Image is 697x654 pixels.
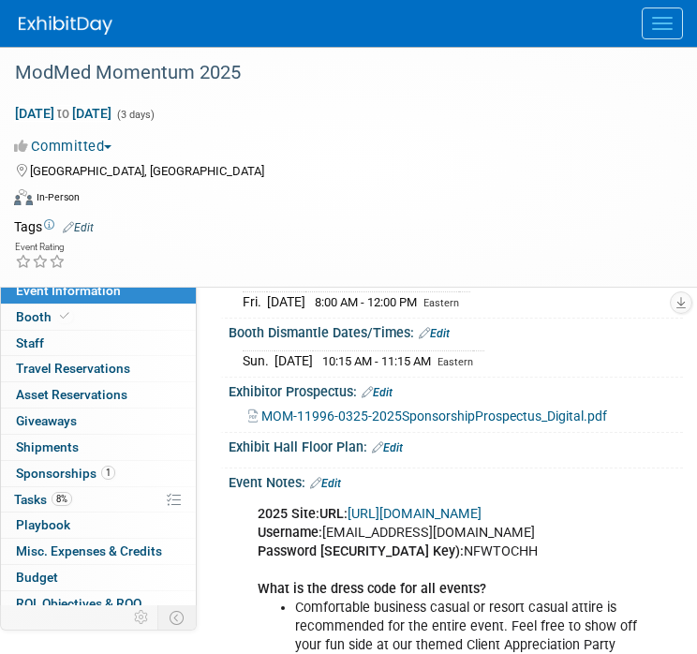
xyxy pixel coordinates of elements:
a: Asset Reservations [1,382,196,408]
i: Booth reservation complete [60,311,69,321]
span: Shipments [16,439,79,454]
span: [GEOGRAPHIC_DATA], [GEOGRAPHIC_DATA] [30,164,264,178]
span: to [54,106,72,121]
td: Personalize Event Tab Strip [126,605,158,630]
button: Committed [14,137,119,156]
a: Edit [310,477,341,490]
b: 2025 Site: [258,506,319,522]
div: Event Format [14,186,660,215]
span: Eastern [423,297,459,309]
b: Username: [258,525,322,541]
span: 1 [101,466,115,480]
span: ROI, Objectives & ROO [16,596,141,611]
a: Giveaways [1,409,196,434]
span: 8:00 AM - 12:00 PM [315,295,417,309]
span: Giveaways [16,413,77,428]
td: [DATE] [274,350,313,370]
div: Event Notes: [229,468,683,493]
span: Sponsorships [16,466,115,481]
span: Event Information [16,283,121,298]
button: Menu [642,7,683,39]
div: Event Rating [15,243,66,252]
a: Tasks8% [1,487,196,513]
span: Asset Reservations [16,387,127,402]
a: Edit [362,386,393,399]
span: Staff [16,335,44,350]
a: [URL][DOMAIN_NAME] [348,506,482,522]
span: Budget [16,570,58,585]
td: Tags [14,217,94,236]
a: ROI, Objectives & ROO [1,591,196,617]
span: Eastern [437,356,473,368]
a: Budget [1,565,196,590]
span: Travel Reservations [16,361,130,376]
a: Edit [419,327,450,340]
a: Travel Reservations [1,356,196,381]
a: Edit [372,441,403,454]
div: Booth Dismantle Dates/Times: [229,319,683,343]
a: Misc. Expenses & Credits [1,539,196,564]
td: [DATE] [267,291,305,311]
div: Exhibitor Prospectus: [229,378,683,402]
td: Toggle Event Tabs [158,605,197,630]
div: In-Person [36,190,80,204]
span: (3 days) [115,109,155,121]
b: URL: [319,506,348,522]
a: Sponsorships1 [1,461,196,486]
td: Sun. [243,350,274,370]
a: Event Information [1,278,196,304]
a: Shipments [1,435,196,460]
a: MOM-11996-0325-2025SponsorshipProspectus_Digital.pdf [248,409,607,424]
a: Playbook [1,513,196,538]
span: Booth [16,309,73,324]
span: Misc. Expenses & Credits [16,543,162,558]
span: [DATE] [DATE] [14,105,112,122]
span: Tasks [14,492,72,507]
a: Booth [1,305,196,330]
td: Fri. [243,291,267,311]
img: Format-Inperson.png [14,189,33,204]
a: Staff [1,331,196,356]
b: Password [SECURITY_DATA] Key): [258,543,464,559]
img: ExhibitDay [19,16,112,35]
div: ModMed Momentum 2025 [8,56,660,90]
span: 10:15 AM - 11:15 AM [322,354,431,368]
b: What is the dress code for all events? [258,581,486,597]
span: 8% [52,492,72,506]
a: Edit [63,221,94,234]
div: Exhibit Hall Floor Plan: [229,433,683,457]
span: Playbook [16,517,70,532]
span: MOM-11996-0325-2025SponsorshipProspectus_Digital.pdf [261,409,607,424]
